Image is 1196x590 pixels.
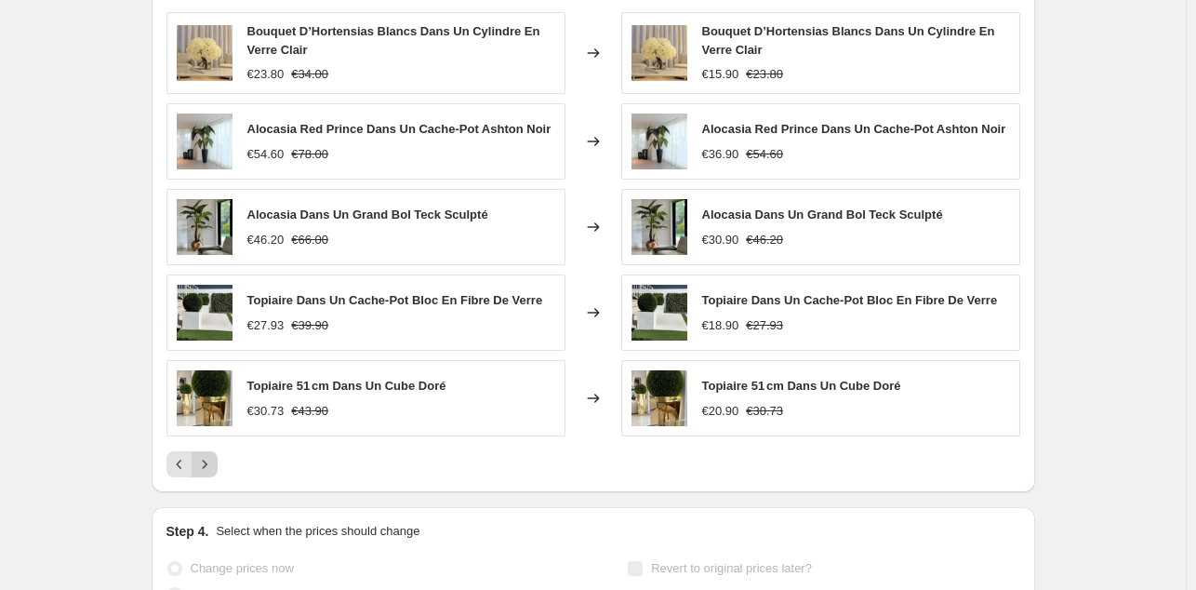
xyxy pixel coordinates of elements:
[177,114,233,169] img: JUM_3_80x.jpg
[192,451,218,477] button: Next
[702,293,998,307] span: Topiaire Dans Un Cache‑Pot Bloc En Fibre De Verre
[631,25,687,81] img: JUM_4_80x.jpg
[247,379,446,393] span: Topiaire 51 cm Dans Un Cube Doré
[291,402,328,421] strike: €43.90
[177,199,233,255] img: GABI_3_80x.jpg
[702,208,943,221] span: Alocasia Dans Un Grand Bol Teck Sculpté
[291,231,328,249] strike: €66.00
[746,316,783,335] strike: €27.93
[177,25,233,81] img: JUM_4_80x.jpg
[247,231,285,249] div: €46.20
[247,122,551,136] span: Alocasia Red Prince Dans Un Cache‑Pot Ashton Noir
[247,293,543,307] span: Topiaire Dans Un Cache‑Pot Bloc En Fibre De Verre
[247,24,540,57] span: Bouquet D’Hortensias Blancs Dans Un Cylindre En Verre Clair
[702,231,739,249] div: €30.90
[631,114,687,169] img: JUM_3_80x.jpg
[291,65,328,84] strike: €34.00
[291,145,328,164] strike: €78.00
[166,451,193,477] button: Previous
[216,522,419,541] p: Select when the prices should change
[746,145,783,164] strike: €54.60
[247,316,285,335] div: €27.93
[247,208,488,221] span: Alocasia Dans Un Grand Bol Teck Sculpté
[177,370,233,426] img: GABI_2_80x.jpg
[702,379,901,393] span: Topiaire 51 cm Dans Un Cube Doré
[247,145,285,164] div: €54.60
[746,65,783,84] strike: €23.80
[746,402,783,421] strike: €30.73
[651,561,812,575] span: Revert to original prices later?
[702,316,739,335] div: €18.90
[177,285,233,341] img: GABI_1_80x.jpg
[631,199,687,255] img: GABI_3_80x.jpg
[631,370,687,426] img: GABI_2_80x.jpg
[702,65,739,84] div: €15.90
[191,561,294,575] span: Change prices now
[291,316,328,335] strike: €39.90
[166,451,218,477] nav: Pagination
[702,122,1006,136] span: Alocasia Red Prince Dans Un Cache‑Pot Ashton Noir
[702,402,739,421] div: €20.90
[166,522,209,541] h2: Step 4.
[702,145,739,164] div: €36.90
[247,402,285,421] div: €30.73
[631,285,687,341] img: GABI_1_80x.jpg
[247,65,285,84] div: €23.80
[746,231,783,249] strike: €46.20
[702,24,995,57] span: Bouquet D’Hortensias Blancs Dans Un Cylindre En Verre Clair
